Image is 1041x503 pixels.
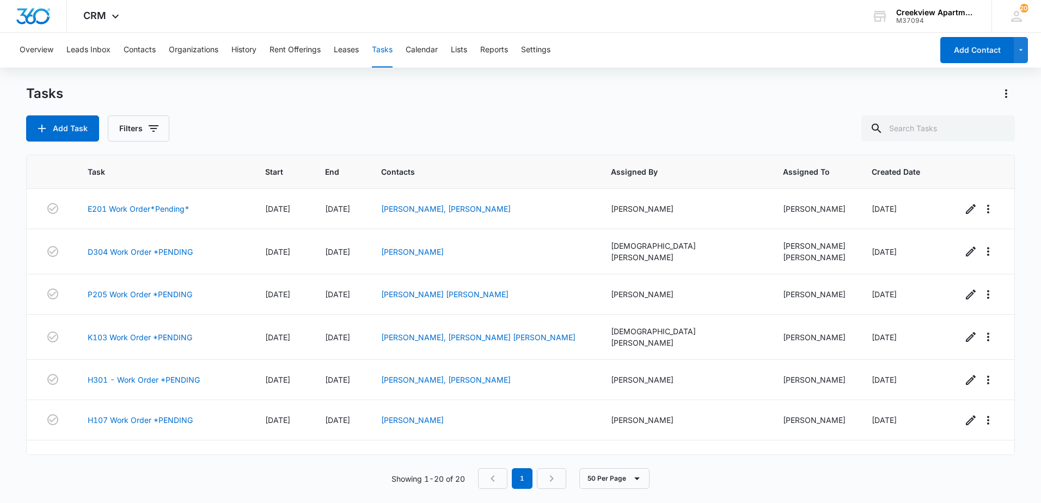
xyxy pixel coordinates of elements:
[611,240,757,263] div: [DEMOGRAPHIC_DATA][PERSON_NAME]
[381,166,570,177] span: Contacts
[265,375,290,384] span: [DATE]
[88,289,192,300] a: P205 Work Order *PENDING
[381,333,575,342] a: [PERSON_NAME], [PERSON_NAME] [PERSON_NAME]
[783,374,846,385] div: [PERSON_NAME]
[872,415,897,425] span: [DATE]
[381,375,511,384] a: [PERSON_NAME], [PERSON_NAME]
[861,115,1015,142] input: Search Tasks
[325,204,350,213] span: [DATE]
[783,289,846,300] div: [PERSON_NAME]
[381,247,444,256] a: [PERSON_NAME]
[611,414,757,426] div: [PERSON_NAME]
[406,33,438,68] button: Calendar
[83,10,106,21] span: CRM
[391,473,465,484] p: Showing 1-20 of 20
[88,166,223,177] span: Task
[265,166,283,177] span: Start
[381,204,511,213] a: [PERSON_NAME], [PERSON_NAME]
[940,37,1014,63] button: Add Contact
[783,332,846,343] div: [PERSON_NAME]
[265,290,290,299] span: [DATE]
[512,468,532,489] em: 1
[451,33,467,68] button: Lists
[783,240,846,251] div: [PERSON_NAME]
[611,203,757,214] div: [PERSON_NAME]
[872,247,897,256] span: [DATE]
[20,33,53,68] button: Overview
[26,85,63,102] h1: Tasks
[88,246,193,257] a: D304 Work Order *PENDING
[1020,4,1028,13] div: notifications count
[783,251,846,263] div: [PERSON_NAME]
[372,33,393,68] button: Tasks
[334,33,359,68] button: Leases
[88,374,200,385] a: H301 - Work Order *PENDING
[611,326,757,348] div: [DEMOGRAPHIC_DATA][PERSON_NAME]
[270,33,321,68] button: Rent Offerings
[108,115,169,142] button: Filters
[381,290,509,299] a: [PERSON_NAME] [PERSON_NAME]
[896,17,976,24] div: account id
[265,415,290,425] span: [DATE]
[88,203,189,214] a: E201 Work Order*Pending*
[480,33,508,68] button: Reports
[26,115,99,142] button: Add Task
[265,247,290,256] span: [DATE]
[66,33,111,68] button: Leads Inbox
[783,414,846,426] div: [PERSON_NAME]
[325,166,339,177] span: End
[381,415,444,425] a: [PERSON_NAME]
[872,166,920,177] span: Created Date
[325,375,350,384] span: [DATE]
[783,166,830,177] span: Assigned To
[872,333,897,342] span: [DATE]
[579,468,650,489] button: 50 Per Page
[872,204,897,213] span: [DATE]
[872,290,897,299] span: [DATE]
[265,333,290,342] span: [DATE]
[325,247,350,256] span: [DATE]
[1020,4,1028,13] span: 205
[783,203,846,214] div: [PERSON_NAME]
[896,8,976,17] div: account name
[265,204,290,213] span: [DATE]
[611,166,741,177] span: Assigned By
[997,85,1015,102] button: Actions
[88,414,193,426] a: H107 Work Order *PENDING
[611,289,757,300] div: [PERSON_NAME]
[611,374,757,385] div: [PERSON_NAME]
[325,333,350,342] span: [DATE]
[231,33,256,68] button: History
[521,33,550,68] button: Settings
[124,33,156,68] button: Contacts
[325,415,350,425] span: [DATE]
[169,33,218,68] button: Organizations
[478,468,566,489] nav: Pagination
[325,290,350,299] span: [DATE]
[872,375,897,384] span: [DATE]
[88,332,192,343] a: K103 Work Order *PENDING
